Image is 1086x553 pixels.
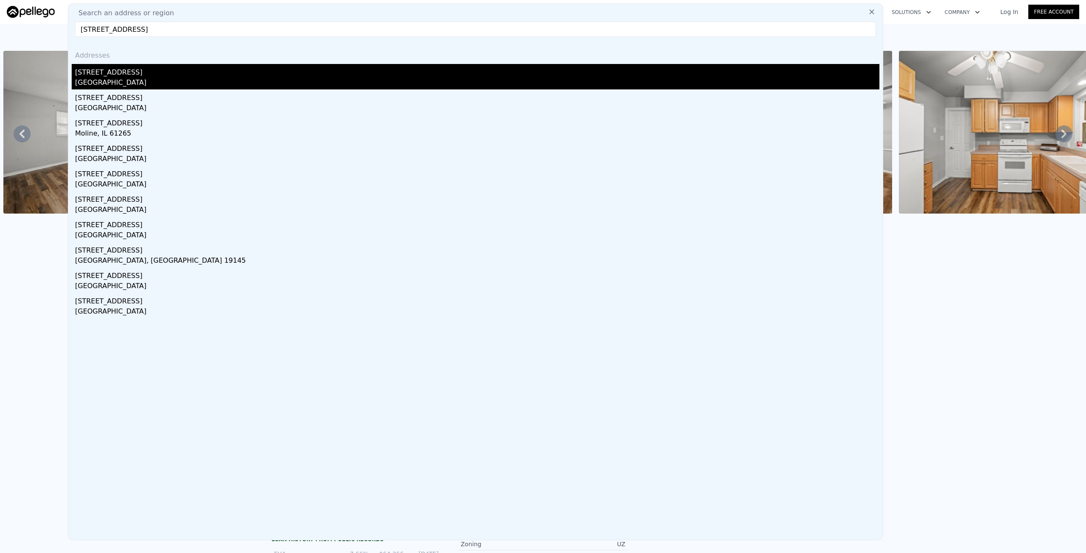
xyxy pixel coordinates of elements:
[938,5,987,20] button: Company
[75,242,879,256] div: [STREET_ADDRESS]
[75,293,879,306] div: [STREET_ADDRESS]
[75,191,879,205] div: [STREET_ADDRESS]
[75,306,879,318] div: [GEOGRAPHIC_DATA]
[75,115,879,128] div: [STREET_ADDRESS]
[72,44,879,64] div: Addresses
[990,8,1028,16] a: Log In
[7,6,55,18] img: Pellego
[75,154,879,166] div: [GEOGRAPHIC_DATA]
[75,22,876,37] input: Enter an address, city, region, neighborhood or zip code
[75,205,879,217] div: [GEOGRAPHIC_DATA]
[72,8,174,18] span: Search an address or region
[75,217,879,230] div: [STREET_ADDRESS]
[75,103,879,115] div: [GEOGRAPHIC_DATA]
[1028,5,1079,19] a: Free Account
[75,256,879,267] div: [GEOGRAPHIC_DATA], [GEOGRAPHIC_DATA] 19145
[75,64,879,78] div: [STREET_ADDRESS]
[75,267,879,281] div: [STREET_ADDRESS]
[3,51,221,214] img: Sale: 167503897 Parcel: 53992666
[75,89,879,103] div: [STREET_ADDRESS]
[75,179,879,191] div: [GEOGRAPHIC_DATA]
[75,166,879,179] div: [STREET_ADDRESS]
[885,5,938,20] button: Solutions
[461,540,543,548] div: Zoning
[75,78,879,89] div: [GEOGRAPHIC_DATA]
[75,128,879,140] div: Moline, IL 61265
[75,230,879,242] div: [GEOGRAPHIC_DATA]
[75,281,879,293] div: [GEOGRAPHIC_DATA]
[543,540,625,548] div: UZ
[75,140,879,154] div: [STREET_ADDRESS]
